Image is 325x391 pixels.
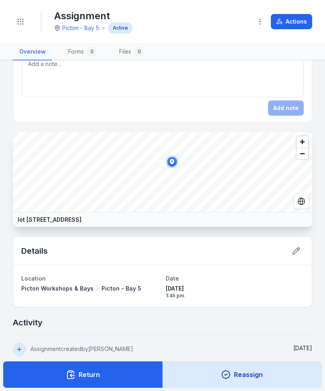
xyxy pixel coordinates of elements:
[162,361,322,388] button: Reassign
[18,216,81,224] strong: lot [STREET_ADDRESS]
[13,317,43,328] h2: Activity
[294,194,309,209] button: Switch to Satellite View
[13,44,52,60] a: Overview
[166,285,304,299] time: 4/9/2025, 1:45:37 pm
[113,44,150,60] a: Files0
[87,47,97,56] div: 0
[166,275,179,282] span: Date
[3,361,163,388] button: Return
[13,132,312,212] canvas: Map
[54,10,133,22] h1: Assignment
[293,345,312,351] time: 4/9/2025, 1:45:37 pm
[13,14,28,29] button: Toggle navigation
[102,285,141,293] span: Picton - Bay 5
[271,14,312,29] button: Actions
[293,345,312,351] span: [DATE]
[134,47,144,56] div: 0
[21,285,159,293] a: Picton Workshops & BaysPicton - Bay 5
[297,136,308,148] button: Zoom in
[62,24,99,32] a: Picton - Bay 5
[108,22,133,34] div: Active
[30,345,133,352] span: Assignment created by [PERSON_NAME]
[166,293,304,299] span: 1:45 pm
[21,285,93,293] span: Picton Workshops & Bays
[297,148,308,159] button: Zoom out
[21,245,48,257] h2: Details
[166,285,304,293] span: [DATE]
[62,44,103,60] a: Forms0
[21,275,46,282] span: Location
